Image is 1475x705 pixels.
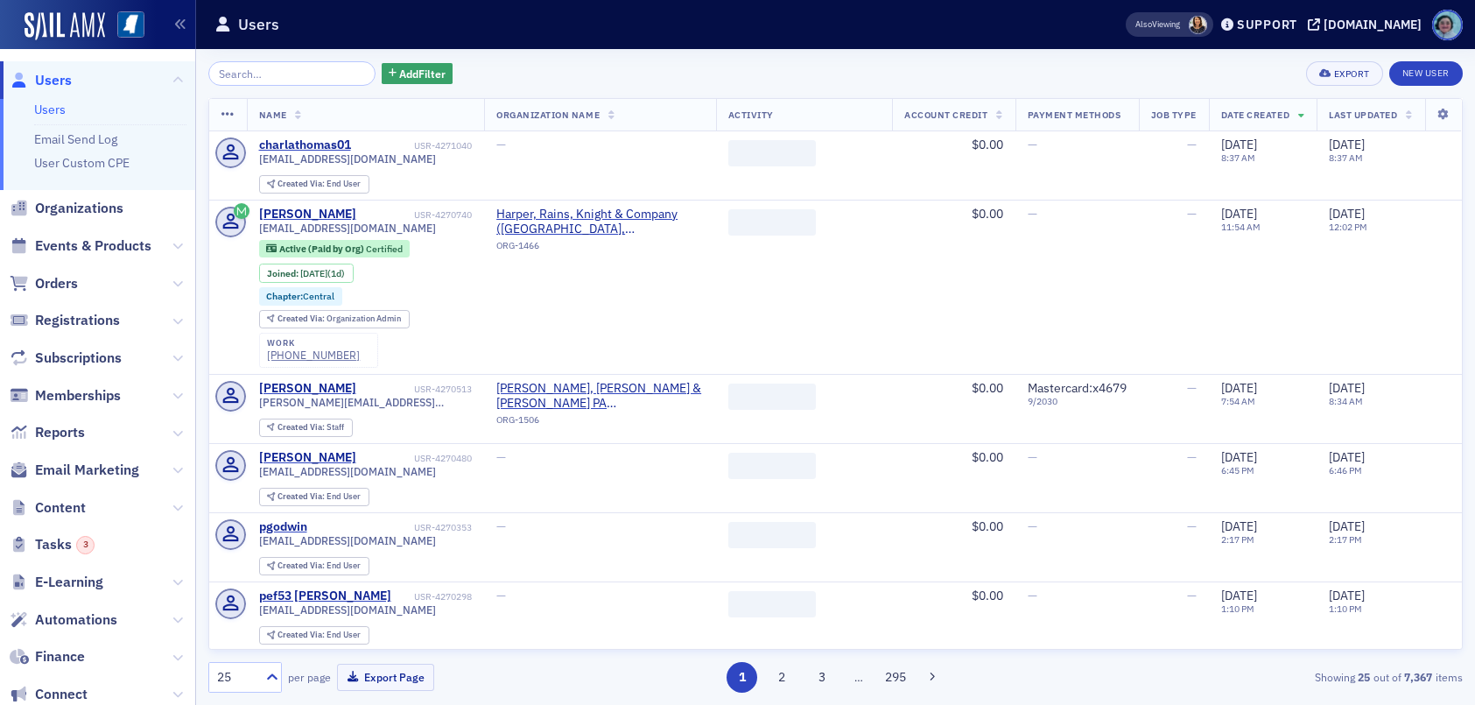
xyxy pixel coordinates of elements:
[1329,137,1365,152] span: [DATE]
[10,349,122,368] a: Subscriptions
[1187,588,1197,603] span: —
[277,421,327,433] span: Created Via :
[359,384,472,395] div: USR-4270513
[496,518,506,534] span: —
[727,662,757,693] button: 1
[10,71,72,90] a: Users
[382,63,453,85] button: AddFilter
[259,450,356,466] a: [PERSON_NAME]
[1187,137,1197,152] span: —
[972,518,1003,534] span: $0.00
[1329,588,1365,603] span: [DATE]
[259,465,436,478] span: [EMAIL_ADDRESS][DOMAIN_NAME]
[34,131,117,147] a: Email Send Log
[1028,449,1037,465] span: —
[35,236,151,256] span: Events & Products
[266,291,334,302] a: Chapter:Central
[266,243,402,254] a: Active (Paid by Org) Certified
[359,209,472,221] div: USR-4270740
[277,492,361,502] div: End User
[806,662,837,693] button: 3
[1028,206,1037,222] span: —
[310,522,472,533] div: USR-4270353
[25,12,105,40] img: SailAMX
[1187,380,1197,396] span: —
[1028,380,1127,396] span: Mastercard : x4679
[1221,152,1255,164] time: 8:37 AM
[972,380,1003,396] span: $0.00
[1057,669,1463,685] div: Showing out of items
[1221,395,1255,407] time: 7:54 AM
[1135,18,1152,30] div: Also
[10,386,121,405] a: Memberships
[217,668,256,687] div: 25
[35,498,86,518] span: Content
[35,423,85,442] span: Reports
[354,140,472,152] div: USR-4271040
[496,449,506,465] span: —
[496,381,703,412] a: [PERSON_NAME], [PERSON_NAME] & [PERSON_NAME] PA ([GEOGRAPHIC_DATA], [GEOGRAPHIC_DATA])
[35,349,122,368] span: Subscriptions
[259,207,356,222] a: [PERSON_NAME]
[35,199,123,218] span: Organizations
[1221,109,1289,121] span: Date Created
[34,102,66,117] a: Users
[1334,69,1370,79] div: Export
[277,561,361,571] div: End User
[259,488,369,506] div: Created Via: End User
[259,287,343,305] div: Chapter:
[259,519,307,535] a: pgodwin
[728,109,774,121] span: Activity
[1221,464,1254,476] time: 6:45 PM
[10,498,86,518] a: Content
[1329,206,1365,222] span: [DATE]
[728,209,816,236] span: ‌
[259,109,287,121] span: Name
[1329,109,1397,121] span: Last Updated
[10,311,120,330] a: Registrations
[259,557,369,575] div: Created Via: End User
[1221,533,1254,546] time: 2:17 PM
[496,588,506,603] span: —
[728,140,816,166] span: ‌
[300,268,345,279] div: (1d)
[1028,588,1037,603] span: —
[1221,137,1257,152] span: [DATE]
[1028,396,1127,407] span: 9 / 2030
[1221,518,1257,534] span: [DATE]
[10,423,85,442] a: Reports
[259,534,436,547] span: [EMAIL_ADDRESS][DOMAIN_NAME]
[35,685,88,704] span: Connect
[728,591,816,617] span: ‌
[972,449,1003,465] span: $0.00
[1221,380,1257,396] span: [DATE]
[277,180,361,189] div: End User
[1329,518,1365,534] span: [DATE]
[1187,449,1197,465] span: —
[35,610,117,630] span: Automations
[1187,518,1197,534] span: —
[880,662,910,693] button: 295
[1329,395,1363,407] time: 8:34 AM
[1028,518,1037,534] span: —
[259,419,353,437] div: Created Via: Staff
[1221,588,1257,603] span: [DATE]
[1151,109,1197,121] span: Job Type
[277,629,327,640] span: Created Via :
[1237,17,1297,32] div: Support
[117,11,144,39] img: SailAMX
[10,236,151,256] a: Events & Products
[496,207,703,237] a: Harper, Rains, Knight & Company ([GEOGRAPHIC_DATA], [GEOGRAPHIC_DATA])
[1355,669,1373,685] strong: 25
[267,349,360,362] a: [PHONE_NUMBER]
[259,137,351,153] a: charlathomas01
[366,243,403,255] span: Certified
[10,274,78,293] a: Orders
[359,453,472,464] div: USR-4270480
[259,626,369,645] div: Created Via: End User
[496,137,506,152] span: —
[10,647,85,666] a: Finance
